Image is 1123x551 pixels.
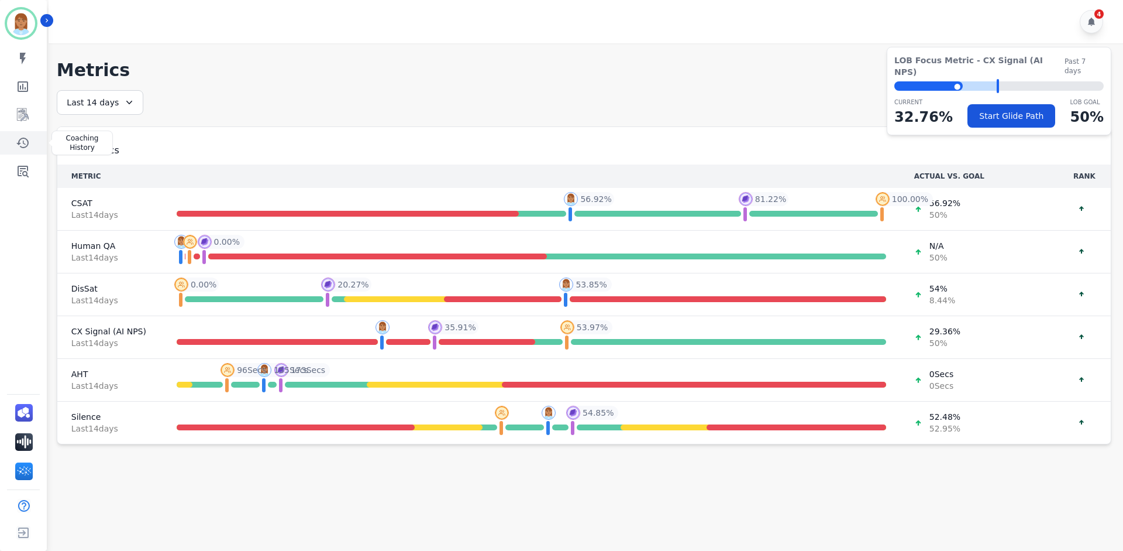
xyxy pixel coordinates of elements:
img: profile-pic [321,278,335,292]
span: 53.85 % [576,279,607,290]
span: 52.48 % [929,411,960,423]
img: profile-pic [376,320,390,334]
img: profile-pic [876,192,890,206]
span: 155 Secs [274,364,308,376]
img: profile-pic [198,235,212,249]
span: 56.92 % [580,193,611,205]
h1: Metrics [57,60,1111,81]
span: 54 % [929,283,955,295]
span: 52.95 % [929,423,960,434]
img: profile-pic [739,192,753,206]
span: Last 14 day s [71,380,149,392]
span: Last 14 day s [71,337,149,349]
span: 56.92 % [929,197,960,209]
span: Last 14 day s [71,423,149,434]
th: RANK [1058,165,1111,188]
span: 54.85 % [583,407,614,419]
span: 0 Secs [929,368,953,380]
span: Last 14 day s [71,252,149,263]
span: DisSat [71,283,149,295]
div: 4 [1094,9,1104,19]
span: Human QA [71,240,149,252]
button: Start Glide Path [967,104,1055,128]
img: profile-pic [174,235,188,249]
div: ⬤ [894,81,963,91]
img: profile-pic [560,320,574,334]
th: ACTUAL VS. GOAL [900,165,1058,188]
img: profile-pic [564,192,578,206]
p: LOB Goal [1070,98,1104,107]
span: LOB Focus Metric - CX Signal (AI NPS) [894,54,1065,78]
span: 35.91 % [445,321,476,333]
img: profile-pic [174,278,188,292]
span: Silence [71,411,149,423]
span: CSAT [71,197,149,209]
img: profile-pic [566,406,580,420]
img: Bordered avatar [7,9,35,37]
span: Last 14 day s [71,295,149,306]
span: 173 Secs [291,364,325,376]
span: 96 Secs [237,364,266,376]
img: profile-pic [257,363,271,377]
img: profile-pic [495,406,509,420]
span: 29.36 % [929,326,960,337]
span: 50 % [929,252,948,263]
span: 20.27 % [337,279,368,290]
span: 53.97 % [577,321,608,333]
span: 0.00 % [191,279,216,290]
img: profile-pic [428,320,442,334]
img: profile-pic [183,235,197,249]
img: profile-pic [542,406,556,420]
p: CURRENT [894,98,953,107]
img: profile-pic [221,363,235,377]
span: 8.44 % [929,295,955,306]
th: METRIC [57,165,163,188]
img: profile-pic [559,278,573,292]
img: profile-pic [274,363,288,377]
span: AHT [71,368,149,380]
span: Last 14 day s [71,209,149,221]
p: 50 % [1070,107,1104,128]
span: CX Signal (AI NPS) [71,326,149,337]
span: 50 % [929,337,960,349]
div: Last 14 days [57,90,143,115]
p: 32.76 % [894,107,953,128]
span: Past 7 days [1065,57,1104,76]
span: N/A [929,240,948,252]
span: 100.00 % [892,193,928,205]
span: 0 Secs [929,380,953,392]
span: 50 % [929,209,960,221]
span: 0.00 % [214,236,240,248]
span: 81.22 % [755,193,786,205]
